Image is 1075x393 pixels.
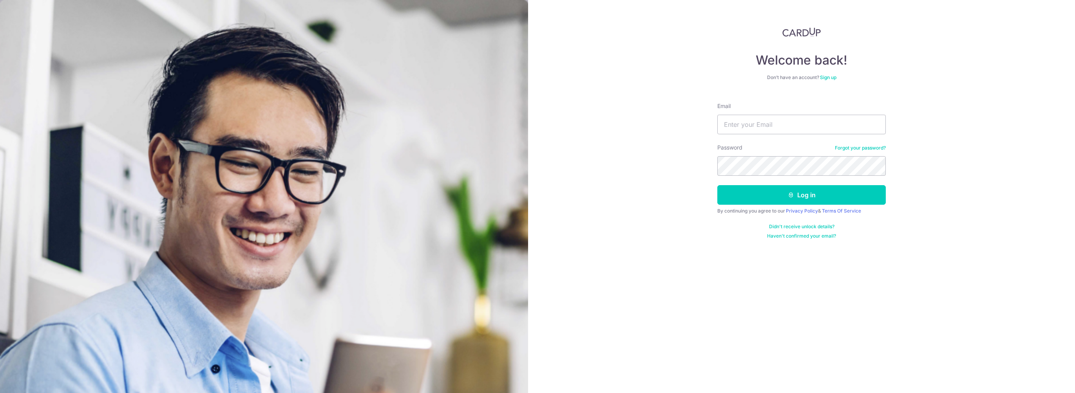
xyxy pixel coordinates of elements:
a: Sign up [820,74,836,80]
a: Forgot your password? [835,145,886,151]
input: Enter your Email [717,115,886,134]
a: Privacy Policy [786,208,818,214]
a: Didn't receive unlock details? [769,224,834,230]
a: Terms Of Service [822,208,861,214]
a: Haven't confirmed your email? [767,233,836,239]
label: Email [717,102,731,110]
img: CardUp Logo [782,27,821,37]
h4: Welcome back! [717,52,886,68]
button: Log in [717,185,886,205]
div: By continuing you agree to our & [717,208,886,214]
div: Don’t have an account? [717,74,886,81]
label: Password [717,144,742,151]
